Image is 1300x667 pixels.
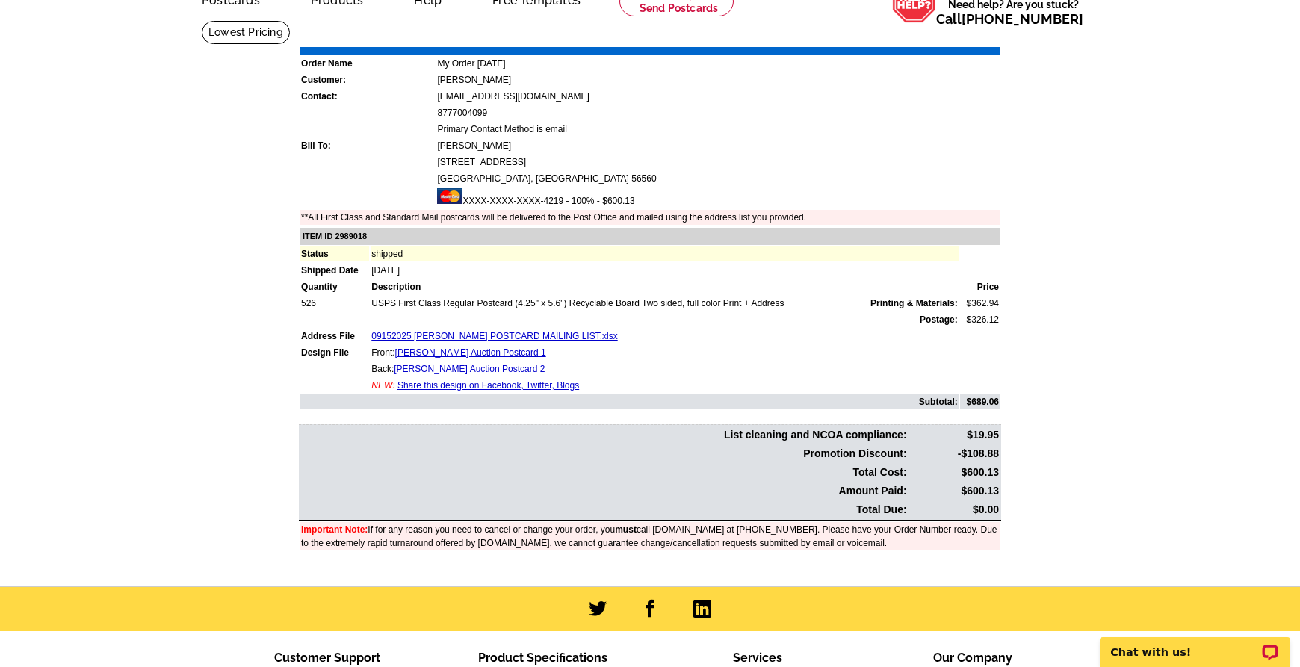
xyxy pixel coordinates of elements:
[300,522,1000,550] td: If for any reason you need to cancel or change your order, you call [DOMAIN_NAME] at [PHONE_NUMBE...
[909,445,1000,462] td: -$108.88
[300,296,369,311] td: 526
[1090,620,1300,667] iframe: LiveChat chat widget
[300,228,1000,245] td: ITEM ID 2989018
[274,651,380,665] span: Customer Support
[371,296,959,311] td: USPS First Class Regular Postcard (4.25" x 5.6") Recyclable Board Two sided, full color Print + A...
[960,312,1000,327] td: $326.12
[909,501,1000,518] td: $0.00
[394,364,545,374] a: [PERSON_NAME] Auction Postcard 2
[909,483,1000,500] td: $600.13
[300,279,369,294] td: Quantity
[960,296,1000,311] td: $362.94
[301,524,368,535] font: Important Note:
[909,426,1000,444] td: $19.95
[371,263,959,278] td: [DATE]
[371,345,959,360] td: Front:
[436,89,1000,104] td: [EMAIL_ADDRESS][DOMAIN_NAME]
[371,246,959,261] td: shipped
[300,56,435,71] td: Order Name
[300,138,435,153] td: Bill To:
[300,246,369,261] td: Status
[397,380,579,391] a: Share this design on Facebook, Twitter, Blogs
[300,483,908,500] td: Amount Paid:
[371,331,617,341] a: 09152025 [PERSON_NAME] POSTCARD MAILING LIST.xlsx
[920,314,958,325] strong: Postage:
[909,464,1000,481] td: $600.13
[300,501,908,518] td: Total Due:
[300,210,1000,225] td: **All First Class and Standard Mail postcards will be delivered to the Post Office and mailed usi...
[733,651,782,665] span: Services
[300,445,908,462] td: Promotion Discount:
[371,279,959,294] td: Description
[936,11,1083,27] span: Call
[300,72,435,87] td: Customer:
[436,122,1000,137] td: Primary Contact Method is email
[870,297,958,310] span: Printing & Materials:
[300,263,369,278] td: Shipped Date
[300,329,369,344] td: Address File
[960,279,1000,294] td: Price
[436,56,1000,71] td: My Order [DATE]
[478,651,607,665] span: Product Specifications
[300,464,908,481] td: Total Cost:
[300,89,435,104] td: Contact:
[300,345,369,360] td: Design File
[960,394,1000,409] td: $689.06
[395,347,546,358] a: [PERSON_NAME] Auction Postcard 1
[436,138,1000,153] td: [PERSON_NAME]
[933,651,1012,665] span: Our Company
[436,155,1000,170] td: [STREET_ADDRESS]
[615,524,637,535] b: must
[371,380,394,391] span: NEW:
[300,426,908,444] td: List cleaning and NCOA compliance:
[300,394,959,409] td: Subtotal:
[436,105,1000,120] td: 8777004099
[371,362,959,376] td: Back:
[437,188,462,204] img: mast.gif
[436,187,1000,208] td: XXXX-XXXX-XXXX-4219 - 100% - $600.13
[962,11,1083,27] a: [PHONE_NUMBER]
[436,171,1000,186] td: [GEOGRAPHIC_DATA], [GEOGRAPHIC_DATA] 56560
[436,72,1000,87] td: [PERSON_NAME]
